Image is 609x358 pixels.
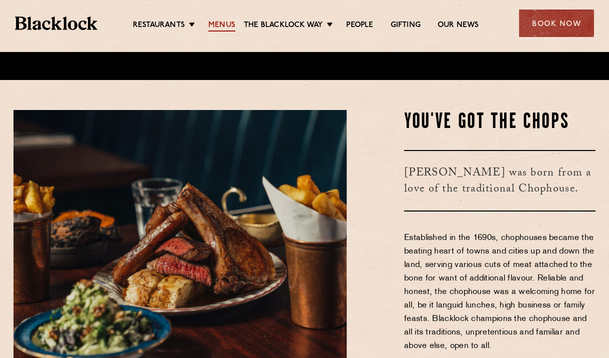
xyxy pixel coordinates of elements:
a: The Blacklock Way [244,20,323,31]
img: BL_Textured_Logo-footer-cropped.svg [15,16,97,30]
div: Book Now [519,9,594,37]
a: Our News [438,20,479,31]
h2: You've Got The Chops [404,110,596,135]
a: Menus [208,20,235,31]
a: Restaurants [133,20,185,31]
a: Gifting [391,20,421,31]
p: Established in the 1690s, chophouses became the beating heart of towns and cities up and down the... [404,231,596,353]
a: People [346,20,373,31]
h3: [PERSON_NAME] was born from a love of the traditional Chophouse. [404,150,596,211]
